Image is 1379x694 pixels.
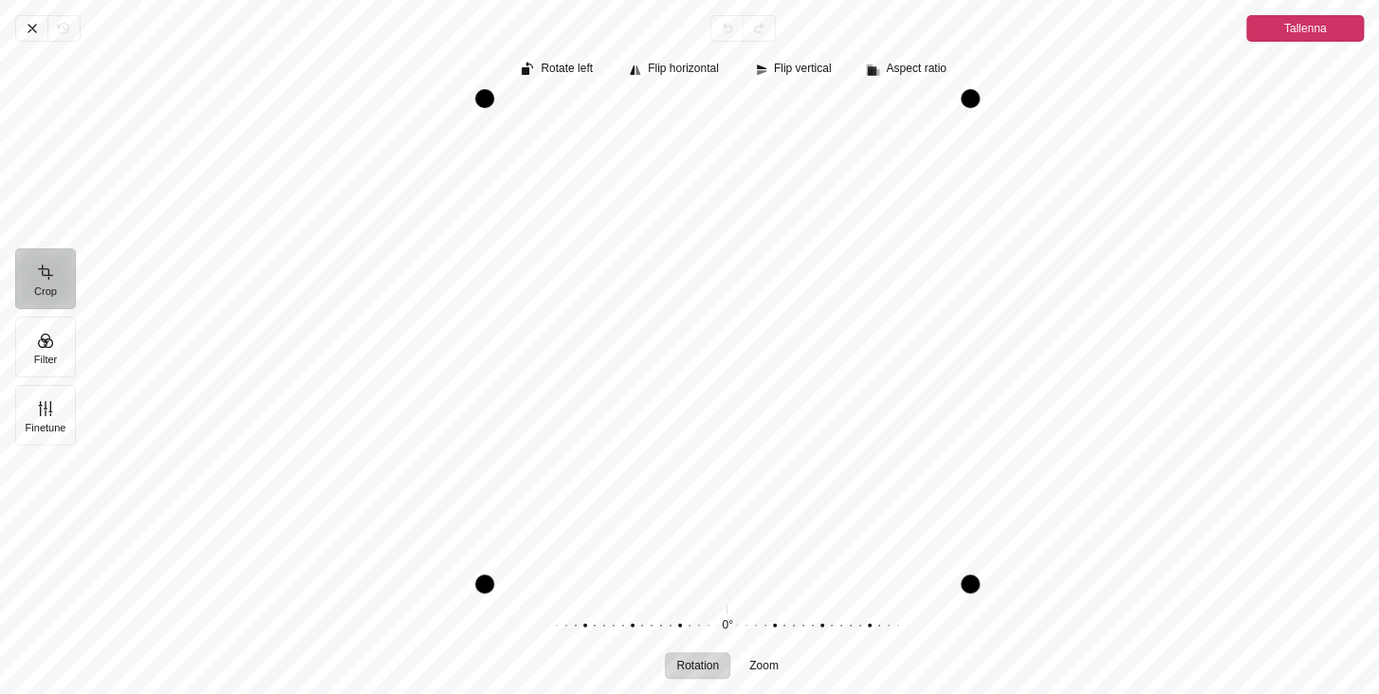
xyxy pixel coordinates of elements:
div: Drag top [485,89,970,108]
div: Drag bottom [485,575,970,594]
button: Tallenna [1246,15,1364,42]
span: Tallenna [1284,17,1327,40]
span: Aspect ratio [886,63,946,75]
button: Rotate left [512,57,604,83]
span: Flip horizontal [648,63,719,75]
button: Flip horizontal [619,57,730,83]
span: Rotate left [541,63,593,75]
span: Rotation [676,660,719,671]
button: Aspect ratio [857,57,957,83]
div: Drag left [475,99,494,584]
span: Zoom [749,660,779,671]
span: Flip vertical [774,63,832,75]
div: Drag right [961,99,980,584]
button: Flip vertical [745,57,843,83]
